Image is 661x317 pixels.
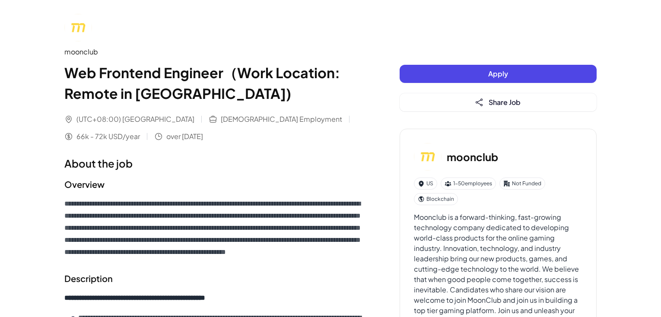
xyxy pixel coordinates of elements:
[489,98,521,107] span: Share Job
[76,114,194,124] span: (UTC+08:00) [GEOGRAPHIC_DATA]
[166,131,203,142] span: over [DATE]
[447,149,498,165] h3: moonclub
[64,155,365,171] h1: About the job
[400,93,597,111] button: Share Job
[76,131,140,142] span: 66k - 72k USD/year
[64,14,92,41] img: mo
[64,62,365,104] h1: Web Frontend Engineer（Work Location: Remote in [GEOGRAPHIC_DATA])
[414,178,437,190] div: US
[221,114,342,124] span: [DEMOGRAPHIC_DATA] Employment
[499,178,545,190] div: Not Funded
[64,272,365,285] h2: Description
[414,143,442,171] img: mo
[441,178,496,190] div: 1-50 employees
[400,65,597,83] button: Apply
[488,69,508,78] span: Apply
[64,178,365,191] h2: Overview
[64,47,365,57] div: moonclub
[414,193,458,205] div: Blockchain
